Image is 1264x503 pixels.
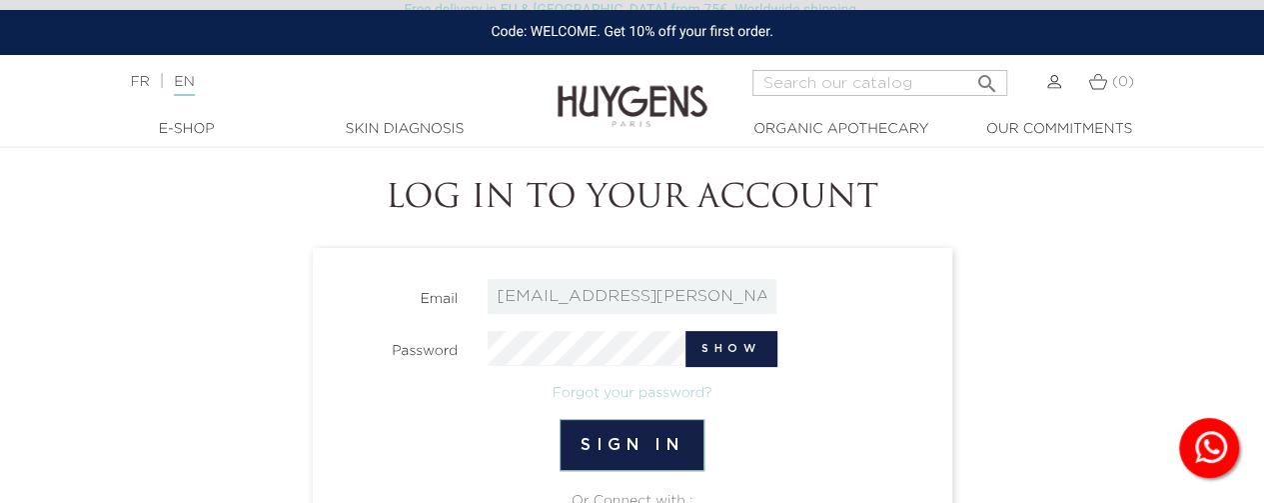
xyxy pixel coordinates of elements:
a: EN [174,75,194,96]
a: Organic Apothecary [741,119,941,140]
button: Show [685,331,777,366]
label: Email [314,279,474,310]
a: Forgot your password? [553,386,712,400]
button: Sign in [560,419,704,471]
span: (0) [1112,75,1134,89]
i:  [975,66,999,90]
img: Huygens [558,53,707,130]
h1: Log in to your account [78,180,1187,218]
a: Our commitments [959,119,1159,140]
a: E-Shop [87,119,287,140]
a: Skin Diagnosis [305,119,505,140]
div: | [120,70,512,94]
a: FR [130,75,149,89]
input: Search [752,70,1007,96]
button:  [969,64,1005,91]
label: Password [314,331,474,362]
